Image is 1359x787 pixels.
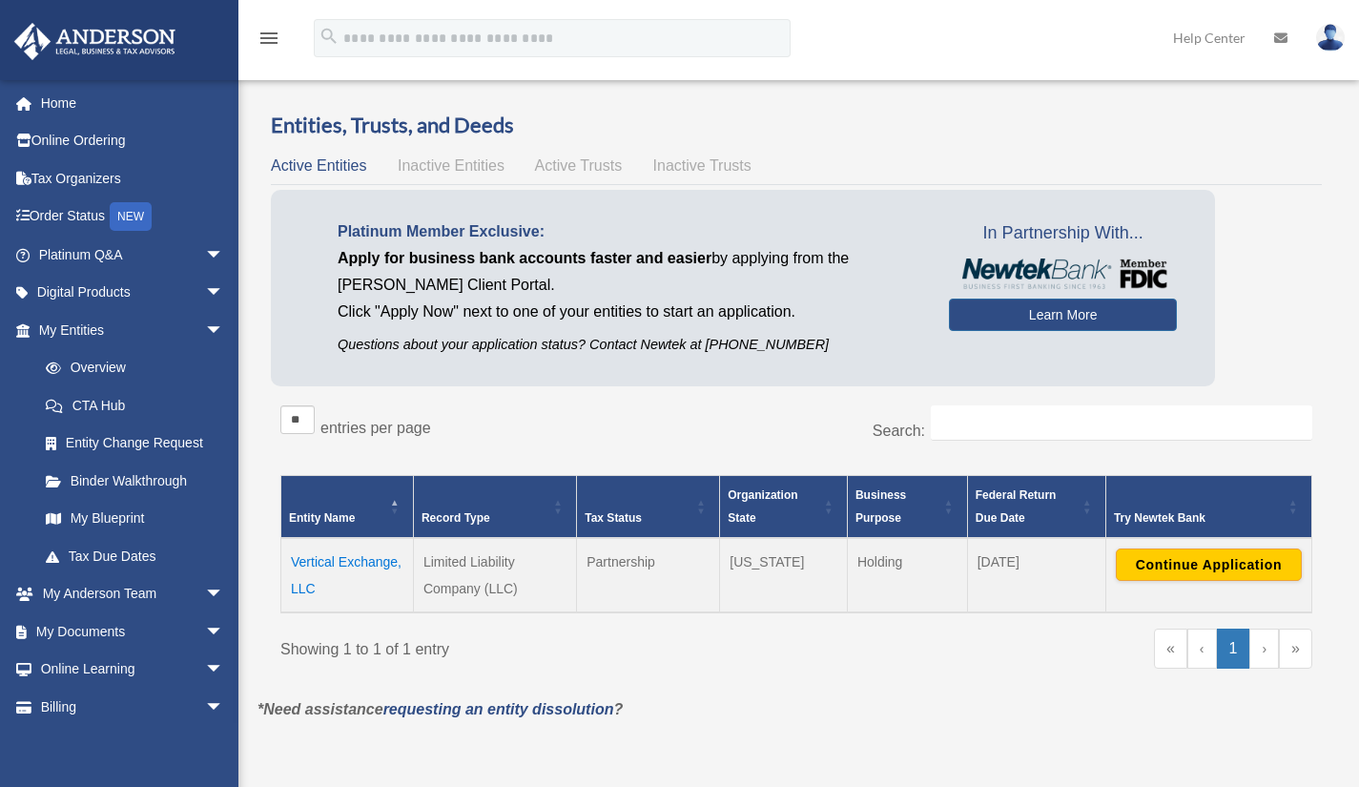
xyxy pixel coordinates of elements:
[205,311,243,350] span: arrow_drop_down
[205,236,243,275] span: arrow_drop_down
[1279,629,1312,669] a: Last
[398,157,504,174] span: Inactive Entities
[27,462,243,500] a: Binder Walkthrough
[728,488,797,525] span: Organization State
[13,575,253,613] a: My Anderson Teamarrow_drop_down
[13,688,253,726] a: Billingarrow_drop_down
[1116,549,1302,581] button: Continue Application
[585,511,642,525] span: Tax Status
[855,488,906,525] span: Business Purpose
[205,274,243,313] span: arrow_drop_down
[257,701,623,717] em: *Need assistance ?
[958,259,1167,289] img: NewtekBankLogoSM.png
[205,612,243,652] span: arrow_drop_down
[413,538,576,612] td: Limited Liability Company (LLC)
[338,250,711,266] span: Apply for business bank accounts faster and easier
[847,476,967,539] th: Business Purpose: Activate to sort
[257,27,280,50] i: menu
[13,274,253,312] a: Digital Productsarrow_drop_down
[13,612,253,651] a: My Documentsarrow_drop_down
[949,218,1177,249] span: In Partnership With...
[271,157,366,174] span: Active Entities
[1316,24,1345,52] img: User Pic
[205,651,243,690] span: arrow_drop_down
[1114,507,1283,529] div: Try Newtek Bank
[13,651,253,689] a: Online Learningarrow_drop_down
[720,538,848,612] td: [US_STATE]
[27,537,243,575] a: Tax Due Dates
[847,538,967,612] td: Holding
[967,538,1105,612] td: [DATE]
[338,245,920,299] p: by applying from the [PERSON_NAME] Client Portal.
[1249,629,1279,669] a: Next
[1217,629,1250,669] a: 1
[13,122,253,160] a: Online Ordering
[1105,476,1311,539] th: Try Newtek Bank : Activate to sort
[413,476,576,539] th: Record Type: Activate to sort
[873,423,925,439] label: Search:
[110,202,152,231] div: NEW
[949,299,1177,331] a: Learn More
[27,349,234,387] a: Overview
[383,701,614,717] a: requesting an entity dissolution
[257,33,280,50] a: menu
[338,299,920,325] p: Click "Apply Now" next to one of your entities to start an application.
[13,84,253,122] a: Home
[13,159,253,197] a: Tax Organizers
[577,476,720,539] th: Tax Status: Activate to sort
[205,688,243,727] span: arrow_drop_down
[289,511,355,525] span: Entity Name
[9,23,181,60] img: Anderson Advisors Platinum Portal
[1187,629,1217,669] a: Previous
[271,111,1322,140] h3: Entities, Trusts, and Deeds
[577,538,720,612] td: Partnership
[205,575,243,614] span: arrow_drop_down
[27,500,243,538] a: My Blueprint
[13,236,253,274] a: Platinum Q&Aarrow_drop_down
[280,629,782,663] div: Showing 1 to 1 of 1 entry
[535,157,623,174] span: Active Trusts
[1154,629,1187,669] a: First
[338,333,920,357] p: Questions about your application status? Contact Newtek at [PHONE_NUMBER]
[653,157,752,174] span: Inactive Trusts
[320,420,431,436] label: entries per page
[319,26,340,47] i: search
[338,218,920,245] p: Platinum Member Exclusive:
[281,538,414,612] td: Vertical Exchange, LLC
[967,476,1105,539] th: Federal Return Due Date: Activate to sort
[13,311,243,349] a: My Entitiesarrow_drop_down
[281,476,414,539] th: Entity Name: Activate to invert sorting
[422,511,490,525] span: Record Type
[27,425,243,463] a: Entity Change Request
[27,386,243,425] a: CTA Hub
[976,488,1057,525] span: Federal Return Due Date
[13,197,253,237] a: Order StatusNEW
[720,476,848,539] th: Organization State: Activate to sort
